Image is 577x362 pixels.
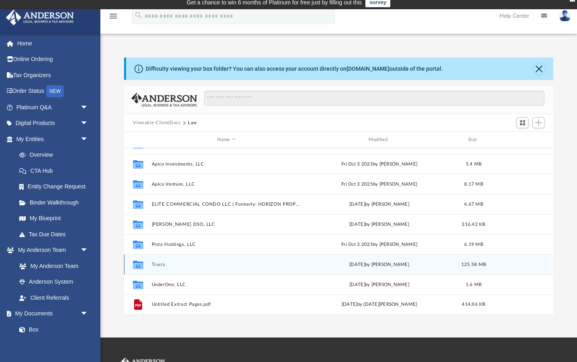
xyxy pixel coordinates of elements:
[11,163,100,179] a: CTA Hub
[11,321,92,337] a: Box
[304,136,454,143] div: Modified
[188,119,197,127] button: Law
[305,201,454,208] div: [DATE] by [PERSON_NAME]
[11,179,100,195] a: Entity Change Request
[80,115,96,132] span: arrow_drop_down
[493,136,550,143] div: id
[6,131,100,147] a: My Entitiesarrow_drop_down
[80,99,96,116] span: arrow_drop_down
[11,258,92,274] a: My Anderson Team
[6,83,100,100] a: Order StatusNEW
[516,117,528,129] button: Switch to Grid View
[108,15,118,21] a: menu
[6,306,96,322] a: My Documentsarrow_drop_down
[6,99,100,115] a: Platinum Q&Aarrow_drop_down
[152,242,301,247] button: Pista Holdings, LLC
[4,10,76,25] img: Anderson Advisors Platinum Portal
[6,67,100,83] a: Tax Organizers
[305,241,454,248] div: Fri Oct 3 2025 by [PERSON_NAME]
[6,115,100,131] a: Digital Productsarrow_drop_down
[534,63,545,74] button: Close
[133,119,180,127] button: Viewable-ClientDocs
[305,221,454,228] div: [DATE] by [PERSON_NAME]
[466,162,482,166] span: 5.4 MB
[6,242,96,258] a: My Anderson Teamarrow_drop_down
[462,222,485,227] span: 316.42 KB
[80,131,96,147] span: arrow_drop_down
[152,182,301,187] button: Apico Venture, LLC
[80,306,96,322] span: arrow_drop_down
[559,10,571,22] img: User Pic
[151,136,301,143] div: Name
[146,65,443,73] div: Difficulty viewing your box folder? You can also access your account directly on outside of the p...
[464,202,483,207] span: 4.67 MB
[128,136,148,143] div: id
[152,282,301,287] button: UnderOne, LLC
[80,242,96,259] span: arrow_drop_down
[204,91,544,106] input: Search files and folders
[46,85,64,97] div: NEW
[152,202,301,207] button: ELITE COMMERCIAL CONDO LLC ( Formerly: HORIZON PROPERTY GROUP, LLC)
[458,136,490,143] div: Size
[6,51,100,67] a: Online Ordering
[11,226,100,242] a: Tax Due Dates
[305,161,454,168] div: Fri Oct 3 2025 by [PERSON_NAME]
[466,282,482,287] span: 1.6 MB
[461,262,486,267] span: 125.58 MB
[11,290,96,306] a: Client Referrals
[464,182,483,186] span: 8.17 MB
[532,117,544,129] button: Add
[11,274,96,290] a: Anderson System
[464,242,483,247] span: 6.19 MB
[305,301,454,308] div: [DATE] by [DATE][PERSON_NAME]
[134,11,143,20] i: search
[462,302,485,307] span: 414.06 KB
[124,148,553,315] div: grid
[6,35,100,51] a: Home
[152,302,301,307] button: Untitled Extract Pages.pdf
[152,222,301,227] button: [PERSON_NAME] DSO, LLC
[108,11,118,21] i: menu
[347,65,389,72] a: [DOMAIN_NAME]
[11,194,100,211] a: Binder Walkthrough
[305,181,454,188] div: Fri Oct 3 2025 by [PERSON_NAME]
[152,162,301,167] button: Apico Investments, LLC
[152,262,301,267] button: Trusts
[305,281,454,288] div: [DATE] by [PERSON_NAME]
[11,211,96,227] a: My Blueprint
[11,147,100,163] a: Overview
[305,261,454,268] div: [DATE] by [PERSON_NAME]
